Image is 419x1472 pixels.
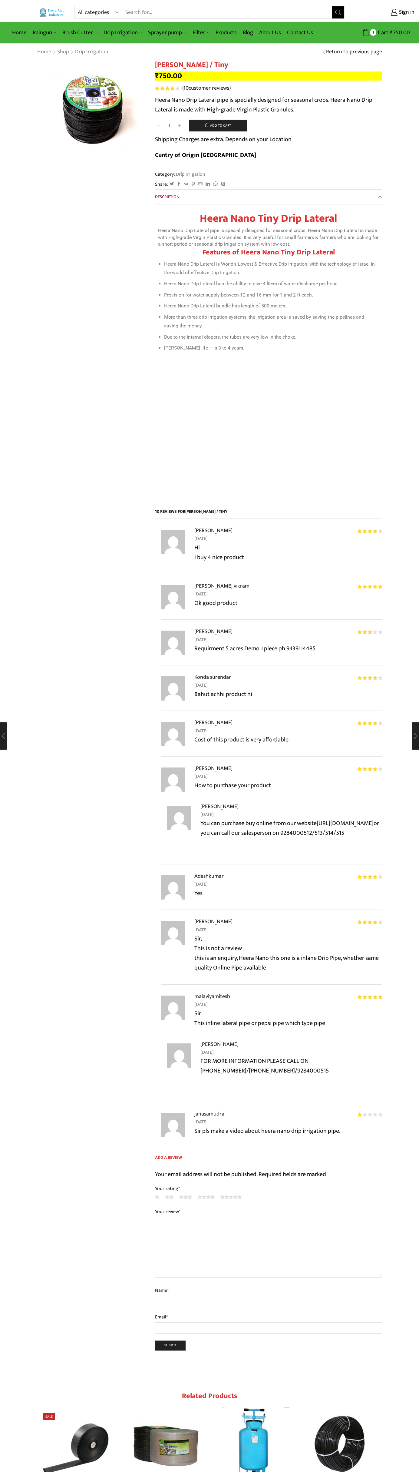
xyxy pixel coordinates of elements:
div: Rated 4 out of 5 [358,767,382,771]
li: More than three drip irrigation systems, the irrigation area is saved by saving the pipelines and... [164,313,379,330]
div: Rated 4 out of 5 [358,721,382,725]
strong: [PERSON_NAME] [194,627,233,636]
p: Heera Nano Drip Lateral pipe is specially designed for seasonal crops. Heera Nano Drip Lateral is... [155,95,382,114]
li: [PERSON_NAME] life – is 3 to 4 years. [164,344,379,353]
button: Add to cart [189,120,247,132]
span: 1 [370,29,376,35]
strong: janasamudra [194,1109,224,1118]
input: Submit [155,1341,186,1351]
a: Drip Irrigation [101,25,145,40]
span: Rated out of 5 [358,529,377,533]
li: Heera Nano Drip Lateral is World’s Lowest & Effective Drip Irrigation, with the technology of Isr... [164,260,379,277]
a: About Us [256,25,284,40]
strong: [PERSON_NAME] [200,1040,239,1049]
strong: [PERSON_NAME].vikram [194,582,249,590]
li: Due to the internal diapers, the tubes are very low in the choke. [164,333,379,342]
a: Filter [190,25,213,40]
div: Rated 4 out of 5 [358,875,382,879]
strong: [PERSON_NAME] [194,917,233,926]
span: ₹ [390,28,393,37]
strong: [PERSON_NAME] [200,802,239,811]
label: Your review [155,1208,382,1216]
a: Sprayer pump [145,25,189,40]
time: [DATE] [194,636,382,644]
span: Rated out of 5 based on customer ratings [155,86,174,91]
a: Home [37,48,51,56]
span: Cart [376,28,388,37]
li: Heera Nano Drip Lateral bundle has length of 500 meters. [164,302,379,310]
p: Sir This inline lateral pipe or pepsi pipe which type pipe [194,1009,382,1028]
p: You can purchase buy online from our website or you can call our salesperson on 9284000512/513/51... [200,818,382,838]
div: Rated 1 out of 5 [358,1112,382,1117]
p: Bahut achhi product hi [194,689,382,699]
label: Your rating [155,1185,382,1192]
div: Rated 3.80 out of 5 [155,86,180,91]
span: Rated out of 5 [358,920,377,924]
div: Rated 4 out of 5 [358,676,382,680]
span: Rated out of 5 [358,767,377,771]
strong: [PERSON_NAME] [194,718,233,727]
a: Brush Cutter [59,25,100,40]
a: Sign in [354,7,414,18]
a: 3 of 5 stars [179,1194,192,1200]
span: Rated out of 5 [358,585,382,589]
nav: Breadcrumb [37,48,109,56]
span: Related products [182,1390,237,1402]
a: Products [213,25,240,40]
input: Search for... [122,6,332,18]
a: 5 of 5 stars [220,1194,242,1200]
strong: Features of Heera Nano Tiny Drip Lateral [203,246,335,258]
a: Return to previous page [326,48,382,56]
a: 4 of 5 stars [198,1194,215,1200]
div: Rated 5 out of 5 [358,995,382,999]
p: Cost of this product is very affordable [194,735,382,744]
time: [DATE] [194,535,382,543]
time: [DATE] [200,1049,382,1056]
button: Search button [332,6,344,18]
p: FOR MORE INFORMATION PLEASE CALL ON [PHONE_NUMBER]/[PHONE_NUMBER]/9284000515 [200,1056,382,1076]
h1: [PERSON_NAME] / Tiny [155,61,382,69]
p: Sir, This is not a review this is an enquiry, Heera Nano this one is a inlane Drip Pipe, whether ... [194,934,382,973]
time: [DATE] [194,880,382,888]
span: 10 [183,84,189,93]
span: Sign in [398,8,414,16]
a: Home [9,25,30,40]
time: [DATE] [194,1118,382,1126]
a: 2 of 5 stars [165,1194,173,1200]
p: Shipping Charges are extra, Depends on your Location [155,134,292,144]
span: Rated out of 5 [358,875,377,879]
input: Product quantity [162,120,176,131]
span: Rated out of 5 [358,721,377,725]
label: Name [155,1287,382,1295]
span: Description [155,193,179,200]
div: Rated 4 out of 5 [358,920,382,924]
span: Your email address will not be published. Required fields are marked [155,1169,326,1179]
span: Rated out of 5 [358,676,377,680]
a: Blog [240,25,256,40]
p: Sir pls make a video about heera nano drip irrigation pipe. [194,1126,382,1136]
strong: Heera Nano Tiny Drip Lateral [200,209,337,227]
a: Drip Irrigation [175,170,205,178]
span: Rated out of 5 [358,1112,362,1117]
strong: [PERSON_NAME] [194,764,233,773]
time: [DATE] [194,1001,382,1009]
time: [DATE] [194,926,382,934]
bdi: 750.00 [155,70,182,82]
span: ₹ [155,70,159,82]
p: Yes [194,888,382,898]
time: [DATE] [194,590,382,598]
span: Sale [43,1413,55,1420]
a: [URL][DOMAIN_NAME] [317,818,374,828]
span: 10 [155,86,181,91]
a: 1 Cart ₹750.00 [351,27,410,38]
strong: [PERSON_NAME] [194,526,233,535]
a: 1 of 5 stars [155,1194,159,1200]
a: (10customer reviews) [182,85,231,92]
p: Requirment 5 acres Demo 1 piece ph.9439114485 [194,644,382,653]
span: Rated out of 5 [358,630,372,634]
a: Contact Us [284,25,316,40]
li: Provision for water supply between 12 and 16 mm for 1 and 2 ft each. [164,291,379,300]
label: Email [155,1313,382,1321]
a: Shop [57,48,69,56]
span: Add a review [155,1155,382,1165]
